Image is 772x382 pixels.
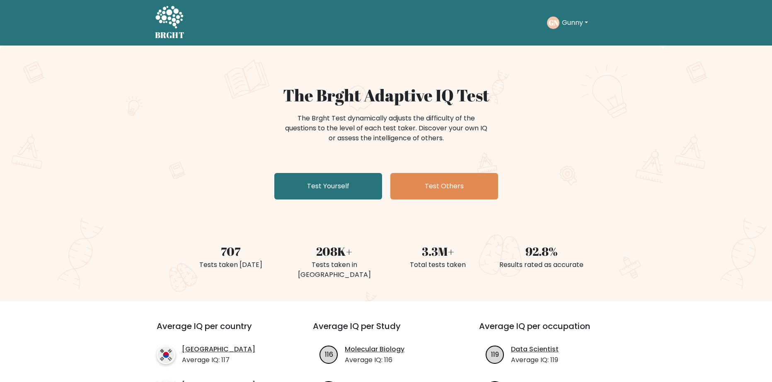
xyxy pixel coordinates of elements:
[155,3,185,42] a: BRGHT
[184,85,588,105] h1: The Brght Adaptive IQ Test
[495,260,588,270] div: Results rated as accurate
[155,30,185,40] h5: BRGHT
[182,355,255,365] p: Average IQ: 117
[391,243,485,260] div: 3.3M+
[288,260,381,280] div: Tests taken in [GEOGRAPHIC_DATA]
[184,243,278,260] div: 707
[495,243,588,260] div: 92.8%
[288,243,381,260] div: 208K+
[559,17,590,28] button: Gunny
[184,260,278,270] div: Tests taken [DATE]
[157,346,175,364] img: country
[345,344,404,354] a: Molecular Biology
[313,321,459,341] h3: Average IQ per Study
[283,113,490,143] div: The Brght Test dynamically adjusts the difficulty of the questions to the level of each test take...
[274,173,382,199] a: Test Yourself
[390,173,498,199] a: Test Others
[325,349,333,359] text: 116
[511,344,559,354] a: Data Scientist
[479,321,625,341] h3: Average IQ per occupation
[511,355,559,365] p: Average IQ: 119
[157,321,283,341] h3: Average IQ per country
[548,18,558,27] text: GN
[182,344,255,354] a: [GEOGRAPHIC_DATA]
[345,355,404,365] p: Average IQ: 116
[391,260,485,270] div: Total tests taken
[491,349,499,359] text: 119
